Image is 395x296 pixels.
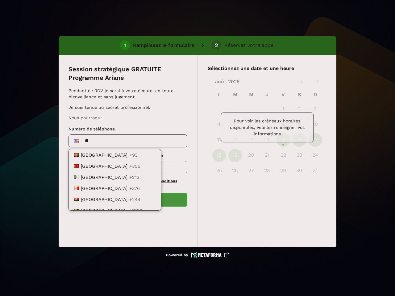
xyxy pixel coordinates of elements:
[69,115,185,121] p: Nous pourrons :
[133,42,194,49] p: Remplissez le formulaire
[166,253,188,257] p: Powered by
[129,152,138,158] span: +93
[208,65,326,72] p: Sélectionnez une date et une heure
[129,186,140,191] span: +376
[129,175,139,180] span: +213
[69,88,185,100] p: Pendant ce RDV je serai à votre écoute, en toute bienveillance et sans jugement.
[166,252,229,258] a: Powered by
[124,43,126,48] div: 1
[129,197,140,202] span: +244
[81,163,127,169] span: [GEOGRAPHIC_DATA]
[69,65,187,82] p: Session stratégique GRATUITE Programme Ariane
[81,152,127,158] span: [GEOGRAPHIC_DATA]
[81,186,127,191] span: [GEOGRAPHIC_DATA]
[129,208,142,213] span: +1268
[226,117,308,137] p: Pour voir les créneaux horaires disponibles, veuillez renseigner vos informations
[81,175,127,180] span: [GEOGRAPHIC_DATA]
[215,43,218,48] div: 2
[224,42,275,49] p: Réservez votre appel
[69,126,115,131] span: Numéro de téléphone
[81,197,127,202] span: [GEOGRAPHIC_DATA]
[81,208,127,213] span: [GEOGRAPHIC_DATA]
[69,104,185,110] p: Je suis tenue au secret professionnel.
[129,163,140,169] span: +355
[70,136,82,146] div: United States: + 1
